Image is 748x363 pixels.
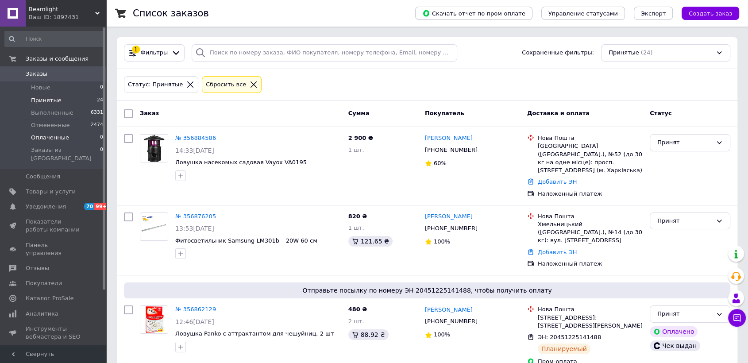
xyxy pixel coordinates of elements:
[657,309,712,319] div: Принят
[204,80,248,89] div: Сбросить все
[425,134,473,143] a: [PERSON_NAME]
[31,109,73,117] span: Выполненные
[538,314,643,330] div: [STREET_ADDRESS]: [STREET_ADDRESS][PERSON_NAME]
[175,135,216,141] a: № 356884586
[26,294,73,302] span: Каталог ProSale
[541,7,625,20] button: Управление статусами
[31,84,50,92] span: Новые
[538,260,643,268] div: Наложенный платеж
[26,188,76,196] span: Товары и услуги
[634,7,673,20] button: Экспорт
[641,49,653,56] span: (24)
[140,110,159,116] span: Заказ
[26,218,82,234] span: Показатели работы компании
[538,220,643,245] div: Хмельницький ([GEOGRAPHIC_DATA].), №14 (до 30 кг): вул. [STREET_ADDRESS]
[31,134,69,142] span: Оплаченные
[84,203,94,210] span: 70
[26,264,49,272] span: Отзывы
[26,279,62,287] span: Покупатели
[548,10,618,17] span: Управление статусами
[133,8,209,19] h1: Список заказов
[4,31,104,47] input: Поиск
[141,49,168,57] span: Фильтры
[132,46,140,54] div: 1
[29,13,106,21] div: Ваш ID: 1897431
[26,325,82,341] span: Инструменты вебмастера и SEO
[422,9,525,17] span: Скачать отчет по пром-оплате
[657,216,712,226] div: Принят
[728,309,746,327] button: Чат с покупателем
[175,213,216,220] a: № 356876205
[175,318,214,325] span: 12:46[DATE]
[140,134,168,162] a: Фото товару
[348,236,393,247] div: 121.65 ₴
[348,147,364,153] span: 1 шт.
[175,159,307,166] a: Ловушка насекомых садовая Vayox VA0195
[415,7,532,20] button: Скачать отчет по пром-оплате
[26,203,66,211] span: Уведомления
[682,7,739,20] button: Создать заказ
[527,110,590,116] span: Доставка и оплата
[100,84,103,92] span: 0
[434,160,447,166] span: 60%
[538,178,577,185] a: Добавить ЭН
[348,224,364,231] span: 1 шт.
[423,223,479,234] div: [PHONE_NUMBER]
[650,326,698,337] div: Оплачено
[31,146,100,162] span: Заказы из [GEOGRAPHIC_DATA]
[26,55,89,63] span: Заказы и сообщения
[348,135,373,141] span: 2 900 ₴
[31,121,69,129] span: Отмененные
[423,316,479,327] div: [PHONE_NUMBER]
[94,203,109,210] span: 99+
[140,306,168,333] img: Фото товару
[192,44,457,62] input: Поиск по номеру заказа, ФИО покупателя, номеру телефона, Email, номеру накладной
[31,97,62,104] span: Принятые
[100,146,103,162] span: 0
[140,135,168,162] img: Фото товару
[538,249,577,255] a: Добавить ЭН
[425,306,473,314] a: [PERSON_NAME]
[126,80,185,89] div: Статус: Принятые
[175,225,214,232] span: 13:53[DATE]
[522,49,594,57] span: Сохраненные фильтры:
[650,340,700,351] div: Чек выдан
[100,134,103,142] span: 0
[91,121,103,129] span: 2474
[673,10,739,16] a: Создать заказ
[140,212,168,241] a: Фото товару
[29,5,95,13] span: Beamlight
[538,334,601,340] span: ЭН: 20451225141488
[348,110,370,116] span: Сумма
[26,173,60,181] span: Сообщения
[538,142,643,174] div: [GEOGRAPHIC_DATA] ([GEOGRAPHIC_DATA].), №52 (до 30 кг на одне місце): просп. [STREET_ADDRESS] (м....
[175,237,317,244] a: Фитосветильник Samsung LM301b – 20W 60 см
[434,238,450,245] span: 100%
[538,212,643,220] div: Нова Пошта
[97,97,103,104] span: 24
[26,241,82,257] span: Панель управления
[348,318,364,324] span: 2 шт.
[609,49,639,57] span: Принятые
[423,144,479,156] div: [PHONE_NUMBER]
[175,147,214,154] span: 14:33[DATE]
[689,10,732,17] span: Создать заказ
[538,190,643,198] div: Наложенный платеж
[425,212,473,221] a: [PERSON_NAME]
[538,305,643,313] div: Нова Пошта
[641,10,666,17] span: Экспорт
[26,310,58,318] span: Аналитика
[91,109,103,117] span: 6331
[538,344,590,354] div: Планируемый
[657,138,712,147] div: Принят
[434,331,450,338] span: 100%
[425,110,464,116] span: Покупатель
[140,305,168,334] a: Фото товару
[26,70,47,78] span: Заказы
[175,330,334,337] a: Ловушка Panko с аттрактантом для чешуйниц, 2 шт
[348,213,367,220] span: 820 ₴
[127,286,727,295] span: Отправьте посылку по номеру ЭН 20451225141488, чтобы получить оплату
[175,306,216,313] a: № 356862129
